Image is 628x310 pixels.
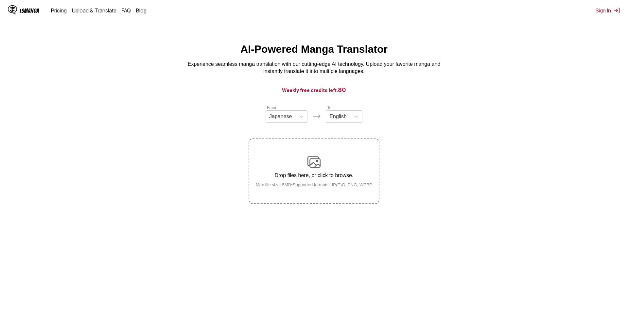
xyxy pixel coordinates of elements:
[122,7,131,14] a: FAQ
[251,173,378,178] p: Drop files here, or click to browse.
[8,5,51,16] a: IsManga LogoIsManga
[16,86,612,94] h3: Weekly free credits left:
[72,7,116,14] a: Upload & Translate
[338,86,346,93] span: 80
[614,7,620,14] img: Sign out
[267,105,276,110] label: From
[313,112,321,120] img: Languages icon
[20,8,39,14] div: IsManga
[183,61,445,75] p: Experience seamless manga translation with our cutting-edge AI technology. Upload your favorite m...
[136,7,147,14] a: Blog
[596,7,620,14] button: Sign In
[51,7,67,14] a: Pricing
[327,105,331,110] label: To
[8,5,17,14] img: IsManga Logo
[251,182,378,187] small: Max file size: 5MB • Supported formats: JP(E)G, PNG, WEBP
[240,43,388,55] h1: AI-Powered Manga Translator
